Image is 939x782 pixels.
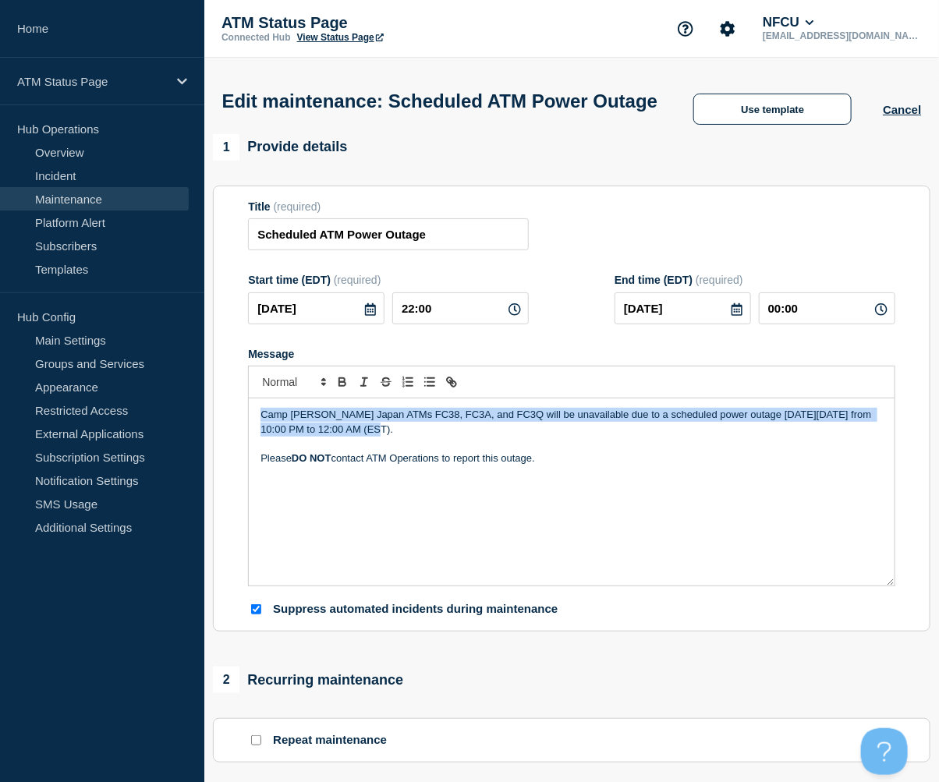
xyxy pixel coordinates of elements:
[696,274,743,286] span: (required)
[213,134,347,161] div: Provide details
[248,292,384,324] input: YYYY-MM-DD
[273,733,387,748] p: Repeat maintenance
[711,12,744,45] button: Account settings
[248,218,529,250] input: Title
[221,14,533,32] p: ATM Status Page
[375,373,397,391] button: Toggle strikethrough text
[353,373,375,391] button: Toggle italic text
[274,200,321,213] span: (required)
[292,452,331,464] strong: DO NOT
[615,274,895,286] div: End time (EDT)
[248,348,895,360] div: Message
[615,292,751,324] input: YYYY-MM-DD
[693,94,852,125] button: Use template
[397,373,419,391] button: Toggle ordered list
[334,274,381,286] span: (required)
[248,200,529,213] div: Title
[222,90,658,112] h1: Edit maintenance: Scheduled ATM Power Outage
[213,667,239,693] span: 2
[251,735,261,745] input: Repeat maintenance
[251,604,261,614] input: Suppress automated incidents during maintenance
[760,30,922,41] p: [EMAIL_ADDRESS][DOMAIN_NAME]
[331,373,353,391] button: Toggle bold text
[669,12,702,45] button: Support
[260,408,883,437] p: Camp [PERSON_NAME] Japan ATMs FC38, FC3A, and FC3Q will be unavailable due to a scheduled power o...
[17,75,167,88] p: ATM Status Page
[759,292,895,324] input: HH:MM
[213,134,239,161] span: 1
[297,32,384,43] a: View Status Page
[861,728,908,775] iframe: Help Scout Beacon - Open
[273,602,558,617] p: Suppress automated incidents during maintenance
[260,451,883,465] p: Please contact ATM Operations to report this outage.
[419,373,441,391] button: Toggle bulleted list
[255,373,331,391] span: Font size
[249,398,895,586] div: Message
[441,373,462,391] button: Toggle link
[213,667,403,693] div: Recurring maintenance
[248,274,529,286] div: Start time (EDT)
[883,103,921,116] button: Cancel
[760,15,817,30] button: NFCU
[392,292,529,324] input: HH:MM
[221,32,291,43] p: Connected Hub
